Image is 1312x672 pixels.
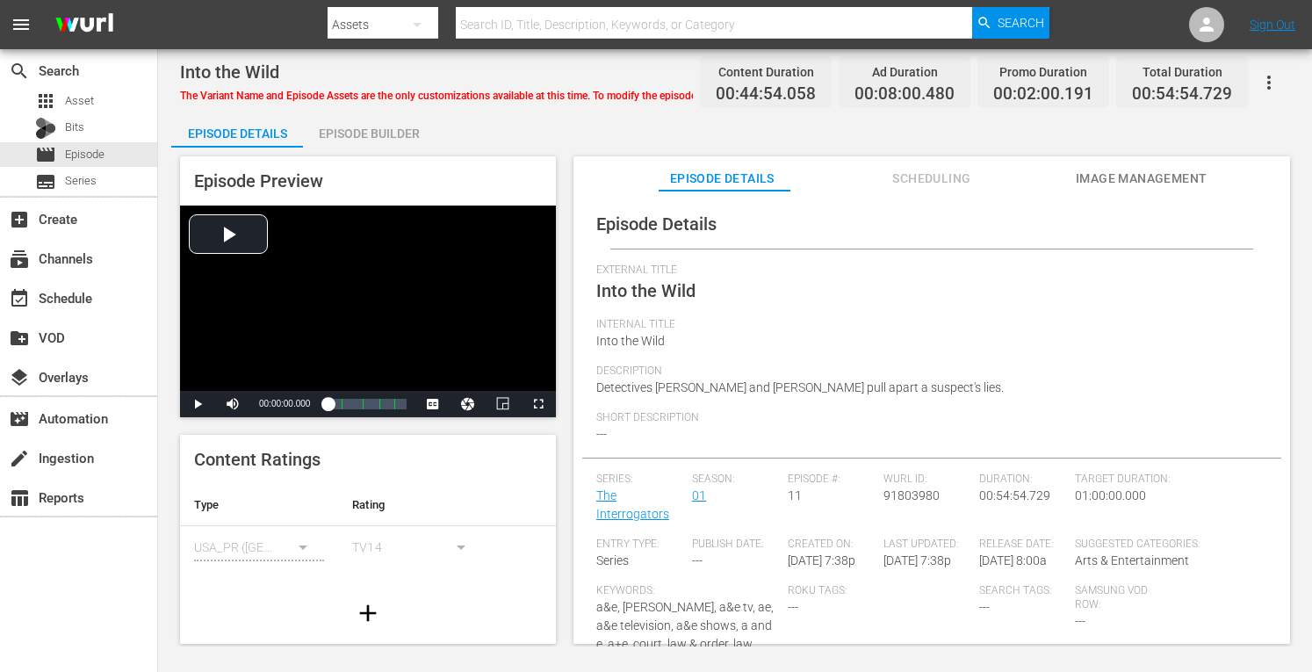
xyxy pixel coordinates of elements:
button: Picture-in-Picture [486,391,521,417]
span: Last Updated: [883,538,970,552]
div: Bits [35,118,56,139]
button: Captions [415,391,451,417]
span: Search [9,61,30,82]
span: --- [979,600,990,614]
span: Short Description [596,411,1258,425]
span: Episode [65,146,105,163]
button: Episode Builder [303,112,435,148]
span: 01:00:00.000 [1075,488,1146,502]
span: 00:02:00.191 [993,84,1093,105]
div: Ad Duration [854,60,955,84]
span: [DATE] 8:00a [979,553,1047,567]
span: Episode Details [596,213,717,235]
span: Keywords: [596,584,779,598]
a: Sign Out [1250,18,1295,32]
span: Entry Type: [596,538,683,552]
span: Wurl ID: [883,473,970,487]
span: Asset [35,90,56,112]
span: Season: [692,473,779,487]
img: ans4CAIJ8jUAAAAAAAAAAAAAAAAAAAAAAAAgQb4GAAAAAAAAAAAAAAAAAAAAAAAAJMjXAAAAAAAAAAAAAAAAAAAAAAAAgAT5G... [42,4,126,46]
span: --- [692,553,703,567]
span: Image Management [1076,168,1207,190]
button: Mute [215,391,250,417]
button: Jump To Time [451,391,486,417]
span: 00:08:00.480 [854,84,955,105]
span: 11 [788,488,802,502]
span: Suggested Categories: [1075,538,1258,552]
span: The Variant Name and Episode Assets are the only customizations available at this time. To modify... [180,90,899,102]
table: simple table [180,484,556,581]
span: --- [1075,614,1085,628]
span: VOD [9,328,30,349]
span: Reports [9,488,30,509]
div: Total Duration [1132,60,1232,84]
button: Play [180,391,215,417]
div: USA_PR ([GEOGRAPHIC_DATA] ([GEOGRAPHIC_DATA])) [194,523,324,572]
span: Search [998,7,1044,39]
span: Schedule [9,288,30,309]
div: Episode Builder [303,112,435,155]
span: Bits [65,119,84,136]
span: Series [596,553,629,567]
button: Fullscreen [521,391,556,417]
span: Into the Wild [180,61,279,83]
span: [DATE] 7:38p [883,553,951,567]
span: 00:54:54.729 [1132,84,1232,105]
span: Channels [9,249,30,270]
span: menu [11,14,32,35]
span: --- [788,600,798,614]
span: Duration: [979,473,1066,487]
span: Scheduling [866,168,998,190]
span: Internal Title [596,318,1258,332]
th: Rating [338,484,496,526]
button: Search [972,7,1049,39]
span: Detectives [PERSON_NAME] and [PERSON_NAME] pull apart a suspect's lies. [596,380,1004,394]
span: Description [596,365,1258,379]
span: Series [35,171,56,192]
div: TV14 [352,523,482,572]
span: Episode [35,144,56,165]
span: Content Ratings [194,449,321,470]
span: External Title [596,264,1258,278]
span: Asset [65,92,94,110]
span: [DATE] 7:38p [788,553,855,567]
span: 00:00:00.000 [259,399,310,408]
span: Created On: [788,538,875,552]
span: Episode Preview [194,170,323,191]
div: Progress Bar [328,399,407,409]
span: 91803980 [883,488,940,502]
span: Ingestion [9,448,30,469]
span: Roku Tags: [788,584,970,598]
span: Into the Wild [596,334,665,348]
div: Episode Details [171,112,303,155]
button: Episode Details [171,112,303,148]
a: 01 [692,488,706,502]
span: Create [9,209,30,230]
span: Into the Wild [596,280,696,301]
span: Publish Date: [692,538,779,552]
a: The Interrogators [596,488,669,521]
div: Content Duration [716,60,816,84]
th: Type [180,484,338,526]
div: Video Player [180,206,556,417]
span: Series [65,172,97,190]
span: Target Duration: [1075,473,1258,487]
span: Release Date: [979,538,1066,552]
span: 00:44:54.058 [716,84,816,105]
span: Arts & Entertainment [1075,553,1189,567]
span: Episode Details [656,168,788,190]
span: Episode #: [788,473,875,487]
span: Series: [596,473,683,487]
span: Automation [9,408,30,430]
span: Samsung VOD Row: [1075,584,1162,612]
div: Promo Duration [993,60,1093,84]
span: Search Tags: [979,584,1066,598]
span: --- [596,427,607,441]
span: Overlays [9,367,30,388]
span: 00:54:54.729 [979,488,1050,502]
